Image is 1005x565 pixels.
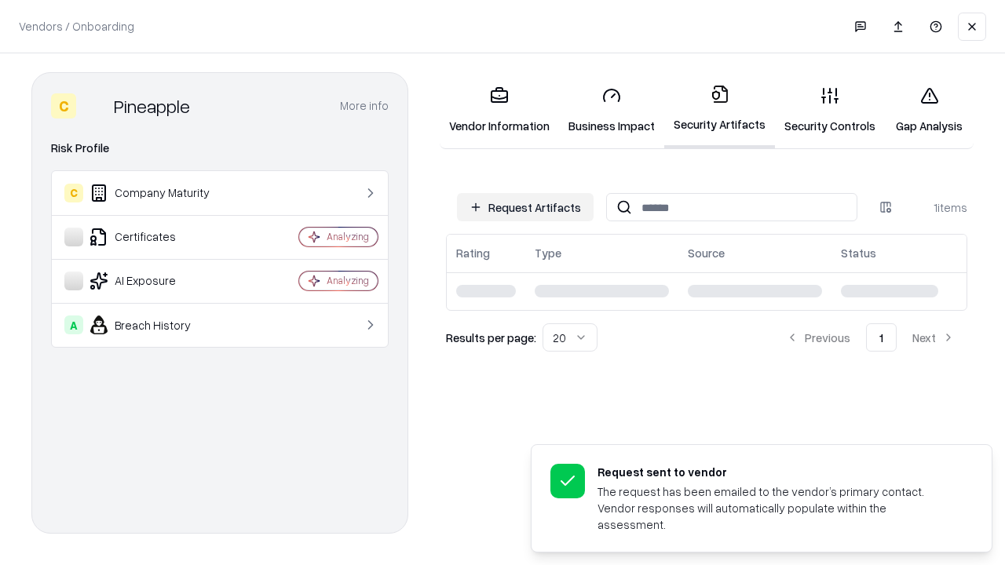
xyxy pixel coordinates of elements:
[457,193,594,221] button: Request Artifacts
[327,230,369,243] div: Analyzing
[664,72,775,148] a: Security Artifacts
[64,272,252,290] div: AI Exposure
[64,315,83,334] div: A
[866,323,897,352] button: 1
[885,74,974,147] a: Gap Analysis
[841,245,876,261] div: Status
[775,74,885,147] a: Security Controls
[456,245,490,261] div: Rating
[64,184,252,202] div: Company Maturity
[19,18,134,35] p: Vendors / Onboarding
[559,74,664,147] a: Business Impact
[51,139,389,158] div: Risk Profile
[82,93,108,118] img: Pineapple
[114,93,190,118] div: Pineapple
[773,323,967,352] nav: pagination
[327,274,369,287] div: Analyzing
[598,483,954,533] div: The request has been emailed to the vendor’s primary contact. Vendor responses will automatically...
[340,92,389,120] button: More info
[535,245,561,261] div: Type
[64,315,252,334] div: Breach History
[446,330,536,346] p: Results per page:
[688,245,725,261] div: Source
[904,199,967,216] div: 1 items
[598,464,954,480] div: Request sent to vendor
[51,93,76,118] div: C
[440,74,559,147] a: Vendor Information
[64,184,83,202] div: C
[64,228,252,246] div: Certificates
